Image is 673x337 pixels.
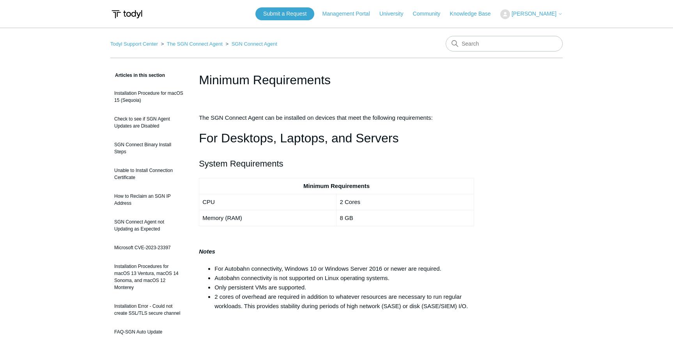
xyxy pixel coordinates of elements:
[214,283,474,292] li: Only persistent VMs are supported.
[110,41,159,47] li: Todyl Support Center
[336,194,474,210] td: 2 Cores
[199,159,283,168] span: System Requirements
[110,137,187,159] a: SGN Connect Binary Install Steps
[110,86,187,108] a: Installation Procedure for macOS 15 (Sequoia)
[110,41,158,47] a: Todyl Support Center
[232,41,277,47] a: SGN Connect Agent
[214,264,474,273] li: For Autobahn connectivity, Windows 10 or Windows Server 2016 or newer are required.
[379,10,411,18] a: University
[159,41,224,47] li: The SGN Connect Agent
[110,189,187,211] a: How to Reclaim an SGN IP Address
[199,248,215,255] strong: Notes
[110,299,187,321] a: Installation Error - Could not create SSL/TLS secure channel
[512,11,556,17] span: [PERSON_NAME]
[199,114,433,121] span: The SGN Connect Agent can be installed on devices that meet the following requirements:
[110,215,187,236] a: SGN Connect Agent not Updating as Expected
[199,210,336,226] td: Memory (RAM)
[214,273,474,283] li: Autobahn connectivity is not supported on Linux operating systems.
[255,7,314,20] a: Submit a Request
[110,240,187,255] a: Microsoft CVE-2023-23397
[214,292,474,311] li: 2 cores of overhead are required in addition to whatever resources are necessary to run regular w...
[110,73,165,78] span: Articles in this section
[500,9,563,19] button: [PERSON_NAME]
[336,210,474,226] td: 8 GB
[322,10,378,18] a: Management Portal
[110,7,143,21] img: Todyl Support Center Help Center home page
[199,194,336,210] td: CPU
[413,10,448,18] a: Community
[199,71,474,89] h1: Minimum Requirements
[224,41,277,47] li: SGN Connect Agent
[110,259,187,295] a: Installation Procedures for macOS 13 Ventura, macOS 14 Sonoma, and macOS 12 Monterey
[199,131,398,145] span: For Desktops, Laptops, and Servers
[303,183,370,189] strong: Minimum Requirements
[450,10,499,18] a: Knowledge Base
[167,41,223,47] a: The SGN Connect Agent
[110,112,187,133] a: Check to see if SGN Agent Updates are Disabled
[446,36,563,51] input: Search
[110,163,187,185] a: Unable to Install Connection Certificate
